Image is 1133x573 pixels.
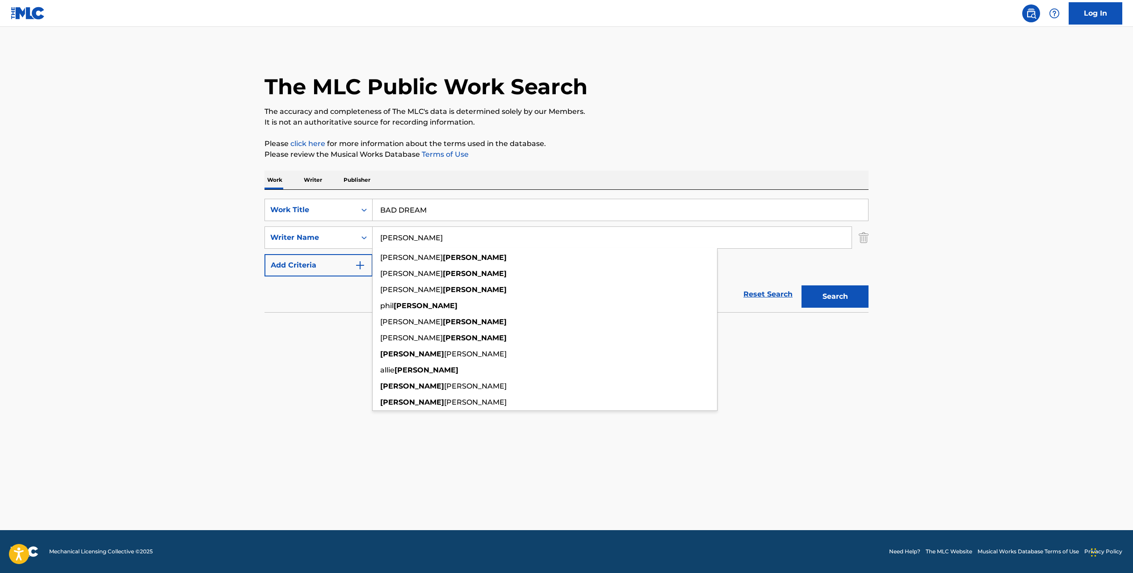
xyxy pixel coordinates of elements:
[443,285,507,294] strong: [PERSON_NAME]
[264,171,285,189] p: Work
[264,138,869,149] p: Please for more information about the terms used in the database.
[1022,4,1040,22] a: Public Search
[264,117,869,128] p: It is not an authoritative source for recording information.
[380,350,444,358] strong: [PERSON_NAME]
[341,171,373,189] p: Publisher
[270,205,351,215] div: Work Title
[1045,4,1063,22] div: Help
[264,149,869,160] p: Please review the Musical Works Database
[301,171,325,189] p: Writer
[889,548,920,556] a: Need Help?
[1069,2,1122,25] a: Log In
[49,548,153,556] span: Mechanical Licensing Collective © 2025
[380,269,443,278] span: [PERSON_NAME]
[443,269,507,278] strong: [PERSON_NAME]
[270,232,351,243] div: Writer Name
[801,285,869,308] button: Search
[11,546,38,557] img: logo
[264,199,869,312] form: Search Form
[380,382,444,390] strong: [PERSON_NAME]
[926,548,972,556] a: The MLC Website
[264,73,587,100] h1: The MLC Public Work Search
[444,350,507,358] span: [PERSON_NAME]
[394,301,457,310] strong: [PERSON_NAME]
[290,139,325,148] a: click here
[1084,548,1122,556] a: Privacy Policy
[978,548,1079,556] a: Musical Works Database Terms of Use
[1026,8,1036,19] img: search
[380,366,394,374] span: allie
[380,318,443,326] span: [PERSON_NAME]
[355,260,365,271] img: 9d2ae6d4665cec9f34b9.svg
[444,398,507,406] span: [PERSON_NAME]
[739,284,797,304] a: Reset Search
[420,150,469,159] a: Terms of Use
[380,253,443,262] span: [PERSON_NAME]
[1088,530,1133,573] iframe: Chat Widget
[264,254,373,276] button: Add Criteria
[443,318,507,326] strong: [PERSON_NAME]
[380,285,443,294] span: [PERSON_NAME]
[444,382,507,390] span: [PERSON_NAME]
[380,398,444,406] strong: [PERSON_NAME]
[1049,8,1060,19] img: help
[1091,539,1096,566] div: Drag
[394,366,458,374] strong: [PERSON_NAME]
[380,334,443,342] span: [PERSON_NAME]
[443,334,507,342] strong: [PERSON_NAME]
[859,226,869,249] img: Delete Criterion
[443,253,507,262] strong: [PERSON_NAME]
[11,7,45,20] img: MLC Logo
[264,106,869,117] p: The accuracy and completeness of The MLC's data is determined solely by our Members.
[380,301,394,310] span: phil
